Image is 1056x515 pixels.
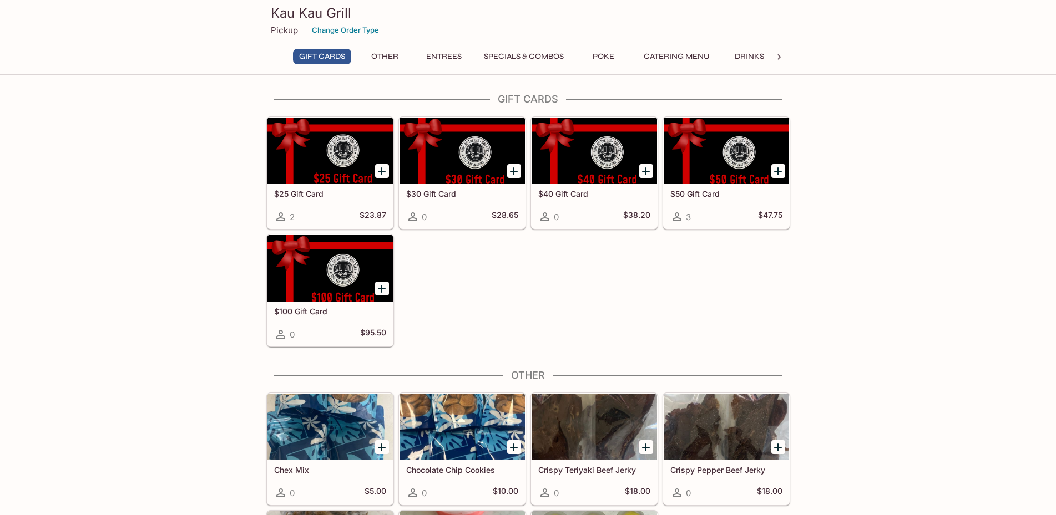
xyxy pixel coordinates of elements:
[639,440,653,454] button: Add Crispy Teriyaki Beef Jerky
[638,49,716,64] button: Catering Menu
[290,488,295,498] span: 0
[664,118,789,184] div: $50 Gift Card
[670,465,782,475] h5: Crispy Pepper Beef Jerky
[267,394,393,460] div: Chex Mix
[274,465,386,475] h5: Chex Mix
[670,189,782,198] h5: $50 Gift Card
[478,49,570,64] button: Specials & Combos
[623,210,650,223] h5: $38.20
[399,117,526,229] a: $30 Gift Card0$28.65
[686,488,691,498] span: 0
[365,486,386,499] h5: $5.00
[422,212,427,222] span: 0
[492,210,518,223] h5: $28.65
[422,488,427,498] span: 0
[274,189,386,198] h5: $25 Gift Card
[406,465,518,475] h5: Chocolate Chip Cookies
[538,189,650,198] h5: $40 Gift Card
[274,307,386,316] h5: $100 Gift Card
[293,49,351,64] button: Gift Cards
[290,329,295,340] span: 0
[493,486,518,499] h5: $10.00
[532,118,657,184] div: $40 Gift Card
[664,394,789,460] div: Crispy Pepper Beef Jerky
[267,118,393,184] div: $25 Gift Card
[771,440,785,454] button: Add Crispy Pepper Beef Jerky
[579,49,629,64] button: Poke
[538,465,650,475] h5: Crispy Teriyaki Beef Jerky
[625,486,650,499] h5: $18.00
[757,486,782,499] h5: $18.00
[406,189,518,198] h5: $30 Gift Card
[400,394,525,460] div: Chocolate Chip Cookies
[266,369,790,381] h4: Other
[375,440,389,454] button: Add Chex Mix
[360,328,386,341] h5: $95.50
[507,440,521,454] button: Add Chocolate Chip Cookies
[758,210,782,223] h5: $47.75
[266,93,790,105] h4: Gift Cards
[554,212,559,222] span: 0
[554,488,559,498] span: 0
[419,49,469,64] button: Entrees
[531,117,658,229] a: $40 Gift Card0$38.20
[725,49,775,64] button: Drinks
[639,164,653,178] button: Add $40 Gift Card
[399,393,526,505] a: Chocolate Chip Cookies0$10.00
[267,393,393,505] a: Chex Mix0$5.00
[267,117,393,229] a: $25 Gift Card2$23.87
[360,210,386,223] h5: $23.87
[375,164,389,178] button: Add $25 Gift Card
[686,212,691,222] span: 3
[771,164,785,178] button: Add $50 Gift Card
[400,118,525,184] div: $30 Gift Card
[532,394,657,460] div: Crispy Teriyaki Beef Jerky
[375,282,389,295] button: Add $100 Gift Card
[663,393,790,505] a: Crispy Pepper Beef Jerky0$18.00
[507,164,521,178] button: Add $30 Gift Card
[663,117,790,229] a: $50 Gift Card3$47.75
[267,234,393,346] a: $100 Gift Card0$95.50
[531,393,658,505] a: Crispy Teriyaki Beef Jerky0$18.00
[290,212,295,222] span: 2
[271,4,786,22] h3: Kau Kau Grill
[271,25,298,35] p: Pickup
[307,22,384,39] button: Change Order Type
[360,49,410,64] button: Other
[267,235,393,302] div: $100 Gift Card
